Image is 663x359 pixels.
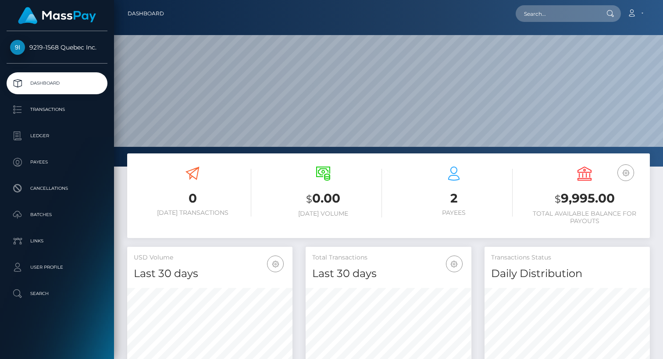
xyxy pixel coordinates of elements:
[264,190,382,208] h3: 0.00
[7,99,107,121] a: Transactions
[10,208,104,221] p: Batches
[7,204,107,226] a: Batches
[7,72,107,94] a: Dashboard
[134,266,286,281] h4: Last 30 days
[10,156,104,169] p: Payees
[7,256,107,278] a: User Profile
[10,235,104,248] p: Links
[10,77,104,90] p: Dashboard
[10,287,104,300] p: Search
[7,230,107,252] a: Links
[491,266,643,281] h4: Daily Distribution
[10,129,104,142] p: Ledger
[516,5,598,22] input: Search...
[312,253,464,262] h5: Total Transactions
[7,125,107,147] a: Ledger
[7,283,107,305] a: Search
[395,209,513,217] h6: Payees
[18,7,96,24] img: MassPay Logo
[134,253,286,262] h5: USD Volume
[7,151,107,173] a: Payees
[7,178,107,199] a: Cancellations
[555,193,561,205] small: $
[491,253,643,262] h5: Transactions Status
[10,103,104,116] p: Transactions
[526,210,643,225] h6: Total Available Balance for Payouts
[10,40,25,55] img: 9219-1568 Quebec Inc.
[395,190,513,207] h3: 2
[134,209,251,217] h6: [DATE] Transactions
[128,4,164,23] a: Dashboard
[264,210,382,217] h6: [DATE] Volume
[7,43,107,51] span: 9219-1568 Quebec Inc.
[312,266,464,281] h4: Last 30 days
[134,190,251,207] h3: 0
[306,193,312,205] small: $
[10,182,104,195] p: Cancellations
[526,190,643,208] h3: 9,995.00
[10,261,104,274] p: User Profile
